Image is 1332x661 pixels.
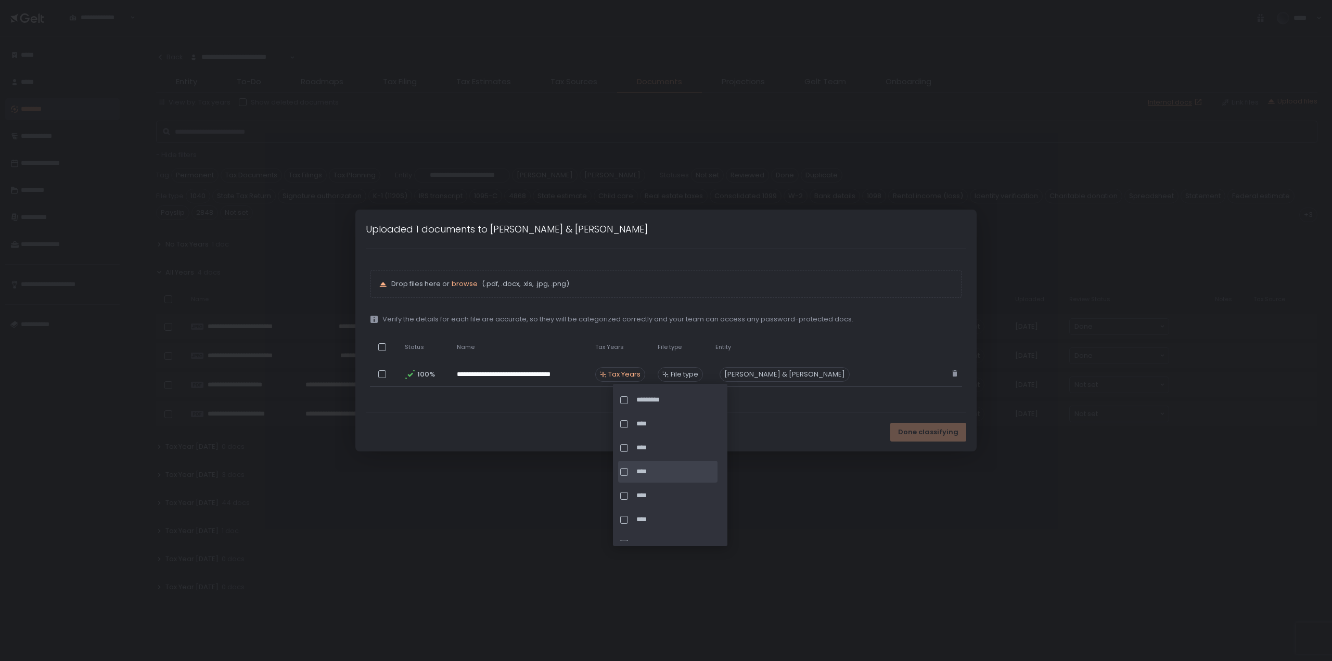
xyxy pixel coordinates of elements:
[366,222,648,236] h1: Uploaded 1 documents to [PERSON_NAME] & [PERSON_NAME]
[715,343,731,351] span: Entity
[608,370,641,379] span: Tax Years
[595,343,624,351] span: Tax Years
[480,279,569,289] span: (.pdf, .docx, .xls, .jpg, .png)
[720,367,850,382] div: [PERSON_NAME] & [PERSON_NAME]
[391,279,954,289] p: Drop files here or
[658,343,682,351] span: File type
[457,343,475,351] span: Name
[405,343,424,351] span: Status
[452,279,478,289] button: browse
[417,370,434,379] span: 100%
[671,370,698,379] span: File type
[382,315,853,324] span: Verify the details for each file are accurate, so they will be categorized correctly and your tea...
